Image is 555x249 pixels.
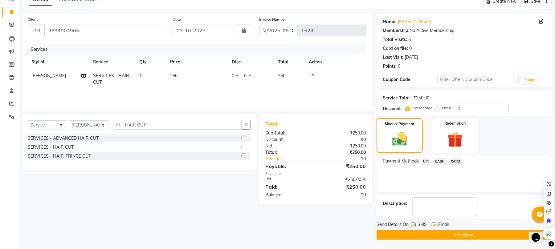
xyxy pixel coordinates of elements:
[418,221,427,229] span: SMS
[278,73,285,78] span: 250
[113,120,242,130] input: Search or Scan
[173,17,181,22] label: Date
[325,156,370,162] div: ₹0
[521,75,539,84] button: Apply
[444,121,466,126] label: Redemption
[28,25,45,36] button: +91
[261,156,325,162] a: Add Tip
[261,192,316,198] div: Balance :
[316,176,370,183] div: ₹250.00
[383,27,546,34] div: No Active Membership
[377,221,409,229] span: Send Details On
[529,224,549,243] iframe: chat widget
[398,18,432,25] a: [PERSON_NAME]
[44,25,163,36] input: Search by Name/Mobile/Email/Code
[240,73,242,79] span: |
[28,55,89,69] th: Stylist
[261,163,316,170] div: Payable:
[261,176,316,183] div: UPI
[316,136,370,143] div: ₹0
[413,95,429,101] div: ₹250.00
[443,130,468,149] img: _gift.svg
[316,192,370,198] div: ₹0
[442,105,451,111] label: Fixed
[261,136,316,143] div: Discount:
[28,144,74,151] div: SERVICES - HAIR CUT
[437,75,519,84] input: Enter Offer / Coupon Code
[265,171,366,176] div: Payments
[89,55,136,69] th: Service
[398,63,400,70] div: 0
[438,221,449,229] span: Email
[136,55,166,69] th: Qty
[232,73,238,79] span: 0 F
[316,163,370,170] div: ₹250.00
[385,121,414,127] label: Manual Payment
[383,45,408,52] div: Card on file:
[413,105,432,111] label: Percentage
[409,45,412,52] div: 0
[28,135,99,142] div: SERVICES - ADVANCED HAIR CUT
[228,55,274,69] th: Disc
[316,143,370,149] div: ₹250.00
[383,27,410,34] div: Membership:
[305,55,366,69] th: Action
[405,54,418,61] div: [DATE]
[421,158,431,165] span: UPI
[433,158,447,165] span: CASH
[383,54,403,61] div: Last Visit:
[383,200,407,207] div: Description:
[383,18,397,25] div: Name:
[259,17,286,22] label: Invoice Number
[261,143,316,149] div: Net:
[261,149,316,156] div: Total:
[383,158,419,164] span: Payment Methods
[388,131,412,148] img: _cash.svg
[170,73,178,78] span: 250
[316,149,370,156] div: ₹250.00
[28,153,91,159] div: SERVICES - HAIR-FRINGE CUT
[261,183,316,191] div: Paid:
[261,130,316,136] div: Sub Total:
[316,130,370,136] div: ₹250.00
[93,73,129,85] span: SERVICES - HAIR CUT
[408,36,411,43] div: 6
[383,76,437,83] div: Coupon Code
[274,55,305,69] th: Total
[28,44,370,55] div: Services
[383,63,397,70] div: Points:
[28,17,38,22] label: Client
[377,230,552,240] button: Checkout
[139,73,142,78] span: 1
[31,73,66,78] span: [PERSON_NAME]
[244,73,251,79] span: 0 %
[449,158,462,165] span: CARD
[383,106,402,112] div: Discount:
[383,36,407,43] div: Total Visits:
[265,121,280,127] span: Total
[166,55,228,69] th: Price
[316,183,370,191] div: ₹250.00
[383,95,411,101] div: Service Total:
